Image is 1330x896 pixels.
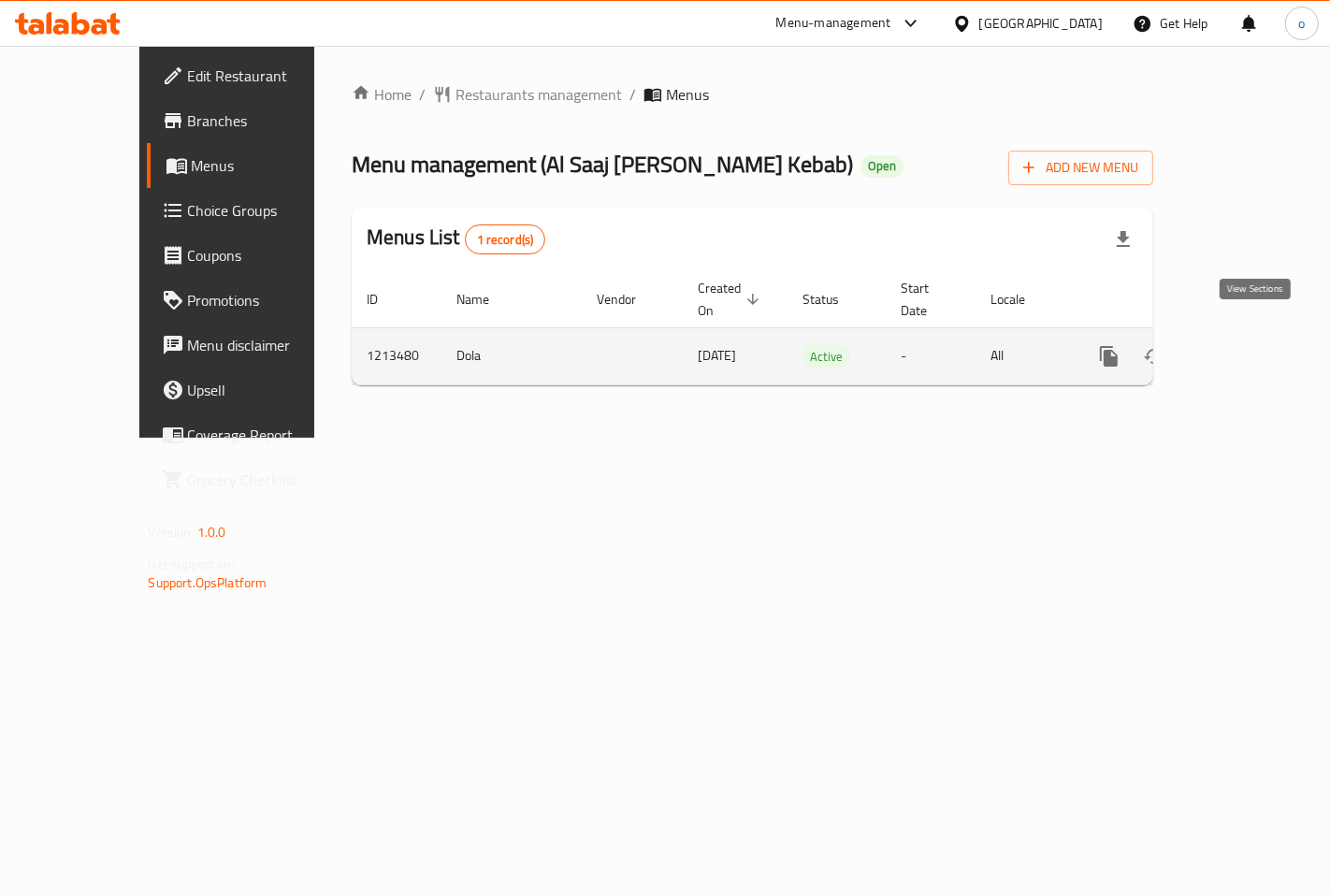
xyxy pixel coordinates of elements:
span: Promotions [188,289,346,311]
span: [DATE] [698,343,736,368]
a: Menus [147,143,361,188]
a: Upsell [147,368,361,412]
span: Menu disclaimer [188,334,346,356]
span: o [1298,13,1305,34]
span: Locale [990,288,1049,311]
button: Add New Menu [1008,151,1153,185]
span: Grocery Checklist [188,469,346,491]
li: / [629,83,636,106]
div: Menu-management [776,12,891,35]
span: Coupons [188,244,346,267]
span: Vendor [597,288,660,311]
h2: Menus List [367,224,545,254]
span: Restaurants management [455,83,622,106]
span: Add New Menu [1023,156,1138,180]
div: Export file [1101,217,1146,262]
span: 1 record(s) [466,231,545,249]
nav: breadcrumb [352,83,1153,106]
span: Edit Restaurant [188,65,346,87]
a: Branches [147,98,361,143]
td: Dola [441,327,582,384]
span: Menus [666,83,709,106]
span: Status [802,288,863,311]
td: - [886,327,976,384]
a: Coverage Report [147,412,361,457]
th: Actions [1072,271,1281,328]
a: Promotions [147,278,361,323]
span: Active [802,346,850,368]
div: Open [860,155,904,178]
a: Coupons [147,233,361,278]
a: Menu disclaimer [147,323,361,368]
span: Upsell [188,379,346,401]
span: 1.0.0 [197,520,226,544]
a: Home [352,83,412,106]
a: Support.OpsPlatform [149,571,267,595]
span: Open [860,158,904,174]
span: Name [456,288,513,311]
div: [GEOGRAPHIC_DATA] [979,13,1103,34]
li: / [419,83,426,106]
td: 1213480 [352,327,441,384]
button: Change Status [1132,334,1177,379]
td: All [976,327,1072,384]
a: Grocery Checklist [147,457,361,502]
span: ID [367,288,402,311]
button: more [1087,334,1132,379]
a: Edit Restaurant [147,53,361,98]
span: Created On [698,277,765,322]
table: enhanced table [352,271,1281,385]
a: Restaurants management [433,83,622,106]
span: Branches [188,109,346,132]
span: Start Date [901,277,953,322]
span: Menus [192,154,346,177]
span: Coverage Report [188,424,346,446]
span: Version: [149,520,195,544]
span: Menu management ( Al Saaj [PERSON_NAME] Kebab ) [352,143,853,185]
span: Get support on: [149,552,235,576]
a: Choice Groups [147,188,361,233]
div: Total records count [465,224,546,254]
span: Choice Groups [188,199,346,222]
